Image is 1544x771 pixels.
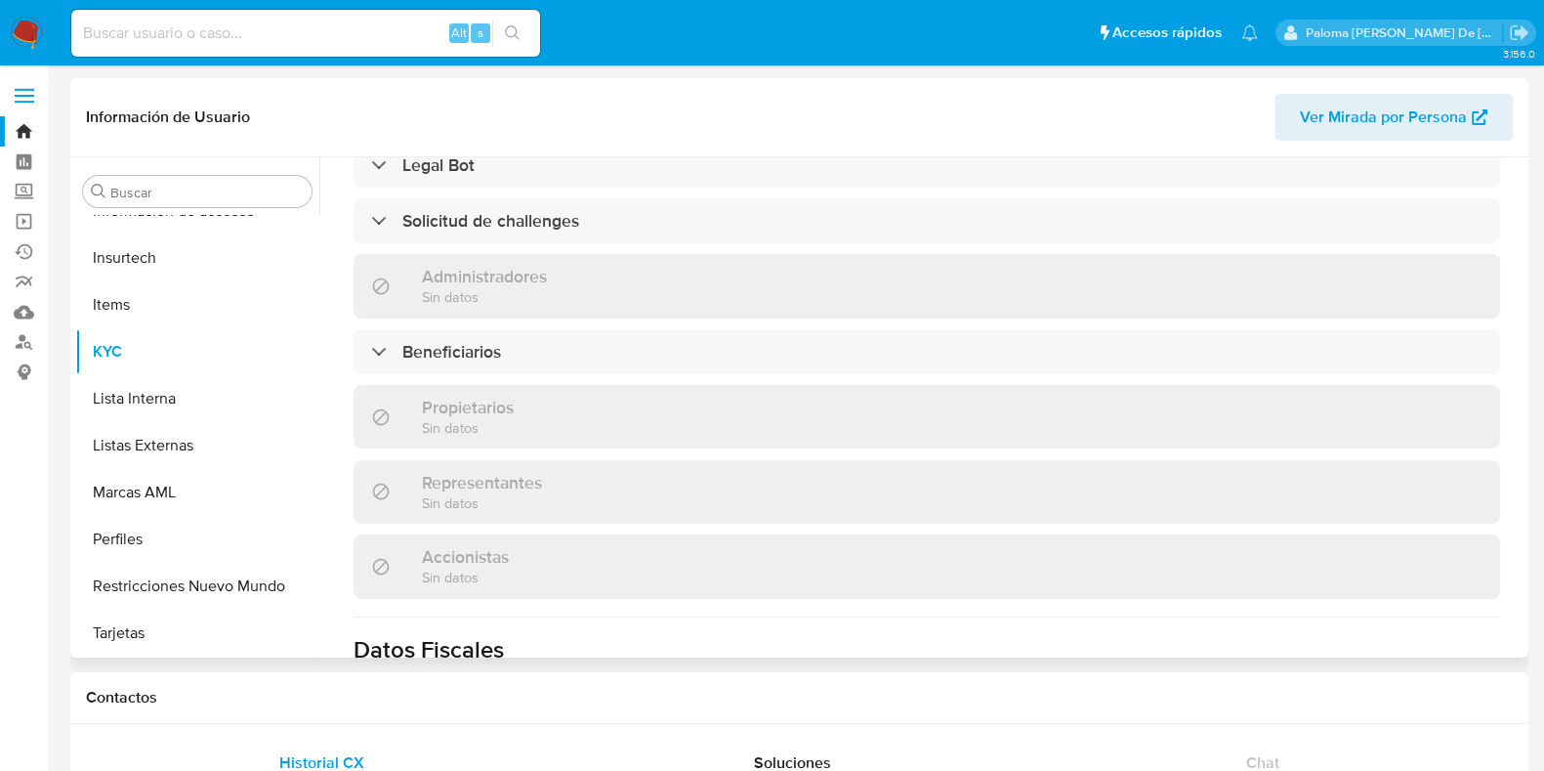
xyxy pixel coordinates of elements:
[354,329,1500,374] div: Beneficiarios
[75,516,319,563] button: Perfiles
[75,375,319,422] button: Lista Interna
[354,198,1500,243] div: Solicitud de challenges
[451,23,467,42] span: Alt
[422,568,509,586] p: Sin datos
[71,21,540,46] input: Buscar usuario o caso...
[91,184,106,199] button: Buscar
[402,210,579,232] h3: Solicitud de challenges
[1306,23,1503,42] p: paloma.falcondesoto@mercadolibre.cl
[422,418,514,437] p: Sin datos
[354,535,1500,598] div: AccionistasSin datos
[422,493,542,512] p: Sin datos
[75,610,319,657] button: Tarjetas
[75,235,319,281] button: Insurtech
[478,23,483,42] span: s
[75,469,319,516] button: Marcas AML
[492,20,532,47] button: search-icon
[1241,24,1258,41] a: Notificaciones
[75,281,319,328] button: Items
[1509,22,1529,43] a: Salir
[86,107,250,127] h1: Información de Usuario
[110,184,304,201] input: Buscar
[75,328,319,375] button: KYC
[422,287,547,306] p: Sin datos
[75,422,319,469] button: Listas Externas
[75,563,319,610] button: Restricciones Nuevo Mundo
[1274,94,1513,141] button: Ver Mirada por Persona
[354,385,1500,449] div: PropietariosSin datos
[1300,94,1467,141] span: Ver Mirada por Persona
[354,460,1500,524] div: RepresentantesSin datos
[402,154,475,176] h3: Legal Bot
[86,688,1513,707] h1: Contactos
[422,397,514,418] h3: Propietarios
[422,472,542,493] h3: Representantes
[1112,22,1222,43] span: Accesos rápidos
[402,341,501,363] h3: Beneficiarios
[422,266,547,287] h3: Administradores
[422,546,509,568] h3: Accionistas
[354,254,1500,318] div: AdministradoresSin datos
[354,635,1500,664] h1: Datos Fiscales
[354,143,1500,188] div: Legal Bot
